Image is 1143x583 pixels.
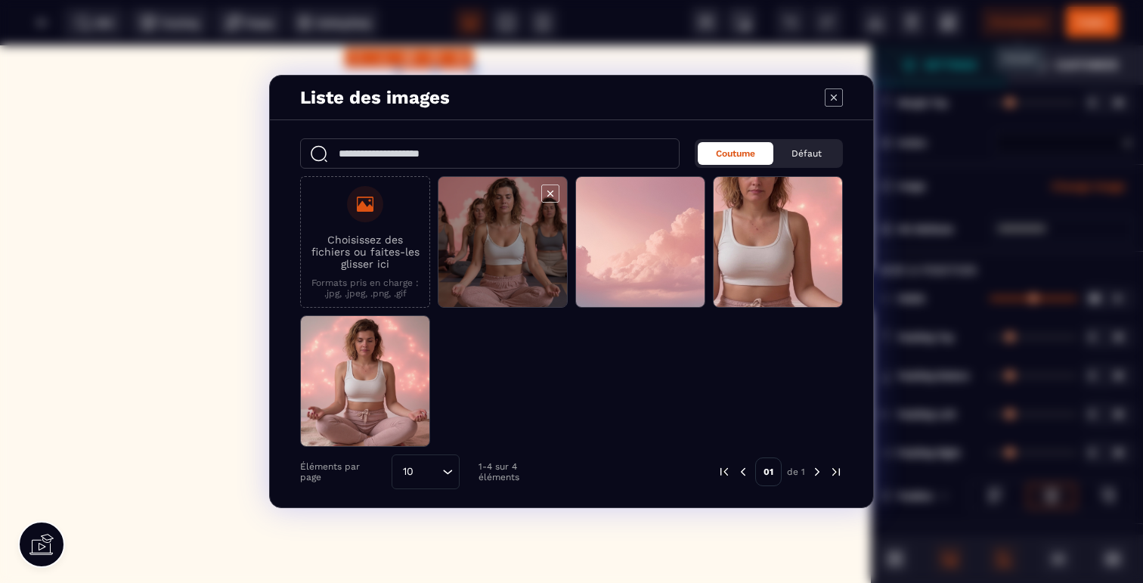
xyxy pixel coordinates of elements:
img: svg+xml;base64,PHN2ZyB4bWxucz0iaHR0cDovL3d3dy53My5vcmcvMjAwMC9zdmciIHdpZHRoPSIxMDAiIHZpZXdCb3g9Ij... [398,23,473,98]
p: Formats pris en charge : .jpg, .jpeg, .png, .gif [308,278,422,299]
p: 01 [755,457,782,486]
p: 1-4 sur 4 éléments [479,461,561,482]
p: Éléments par page [300,461,384,482]
img: next [829,465,843,479]
span: 10 [398,464,419,480]
div: Search for option [392,454,460,489]
input: Search for option [419,464,438,480]
span: Défaut [791,148,822,159]
img: prev [717,465,731,479]
p: Choisissez des fichiers ou faites-les glisser ici [308,234,422,270]
img: prev [736,465,750,479]
p: de 1 [787,466,805,478]
span: Coutume [716,148,755,159]
h4: Liste des images [300,87,450,108]
img: next [810,465,824,479]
